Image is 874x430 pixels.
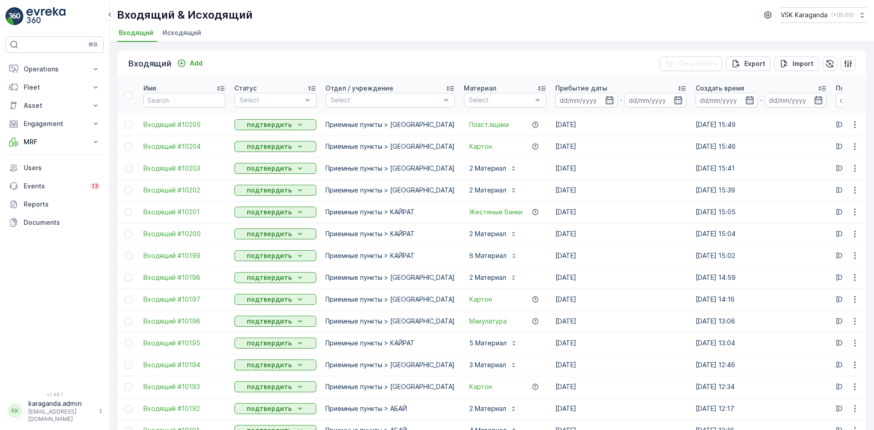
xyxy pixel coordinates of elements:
p: Прибытие даты [555,84,607,93]
a: Входящий #10200 [143,229,225,238]
button: Operations [5,60,104,78]
p: Входящий & Исходящий [117,8,253,22]
td: Приемные пункты > [GEOGRAPHIC_DATA] [321,157,459,179]
p: Documents [24,218,100,227]
div: Toggle Row Selected [125,405,132,412]
a: Входящий #10198 [143,273,225,282]
a: Users [5,159,104,177]
p: подтвердить [247,295,292,304]
div: Toggle Row Selected [125,383,132,390]
td: [DATE] [551,245,691,267]
td: [DATE] 15:49 [691,114,831,136]
span: Картон [469,295,492,304]
td: [DATE] [551,332,691,354]
p: Статус [234,84,257,93]
td: [DATE] [551,201,691,223]
p: подтвердить [247,186,292,195]
button: VSK Karaganda(+05:00) [781,7,867,23]
a: Входящий #10202 [143,186,225,195]
span: Жестяные банки [469,207,523,217]
a: Картон [469,382,492,391]
p: Users [24,163,100,172]
td: Приемные пункты > [GEOGRAPHIC_DATA] [321,376,459,398]
p: подтвердить [247,360,292,369]
p: Events [24,182,85,191]
button: 2 Материал [464,183,523,197]
a: Входящий #10203 [143,164,225,173]
a: Входящий #10204 [143,142,225,151]
p: 2 Материал [469,404,506,413]
button: 3 Материал [464,358,523,372]
input: dd/mm/yyyy [625,93,687,107]
td: Приемные пункты > [GEOGRAPHIC_DATA] [321,136,459,157]
p: - [620,95,623,106]
button: подтвердить [234,294,316,305]
a: Входящий #10194 [143,360,225,369]
button: подтвердить [234,359,316,370]
button: Import [774,56,819,71]
a: Входящий #10195 [143,339,225,348]
p: подтвердить [247,229,292,238]
td: [DATE] [551,310,691,332]
td: [DATE] 12:34 [691,376,831,398]
p: подтвердить [247,382,292,391]
td: [DATE] [551,223,691,245]
p: подтвердить [247,273,292,282]
button: подтвердить [234,250,316,261]
div: Toggle Row Selected [125,339,132,347]
td: [DATE] 15:02 [691,245,831,267]
input: dd/mm/yyyy [765,93,827,107]
td: [DATE] 15:46 [691,136,831,157]
a: Картон [469,142,492,151]
td: Приемные пункты > КАЙРАТ [321,201,459,223]
button: подтвердить [234,163,316,174]
span: Исходящий [163,28,201,37]
p: 3 Материал [469,360,506,369]
p: Имя [143,84,156,93]
p: 2 Материал [469,186,506,195]
p: Engagement [24,119,86,128]
p: [EMAIL_ADDRESS][DOMAIN_NAME] [28,408,94,423]
span: Входящий #10199 [143,251,225,260]
button: 5 Материал [464,336,523,350]
button: подтвердить [234,119,316,130]
td: [DATE] [551,376,691,398]
p: 5 Материал [469,339,507,348]
div: Toggle Row Selected [125,121,132,128]
button: Export [726,56,771,71]
td: [DATE] [551,288,691,310]
p: ( +05:00 ) [831,11,854,19]
p: Select [469,96,532,105]
p: подтвердить [247,207,292,217]
td: [DATE] [551,354,691,376]
a: Входящий #10196 [143,317,225,326]
span: Входящий #10205 [143,120,225,129]
input: dd/mm/yyyy [696,93,758,107]
td: [DATE] [551,114,691,136]
p: 13 [92,182,98,190]
td: [DATE] [551,136,691,157]
a: Пласт.ящики [469,120,509,129]
p: подтвердить [247,142,292,151]
button: подтвердить [234,381,316,392]
p: подтвердить [247,404,292,413]
p: Select [330,96,441,105]
button: подтвердить [234,185,316,196]
td: Приемные пункты > КАЙРАТ [321,332,459,354]
button: 6 Материал [464,248,523,263]
button: 2 Материал [464,227,523,241]
p: Export [744,59,765,68]
button: KKkaraganda.admin[EMAIL_ADDRESS][DOMAIN_NAME] [5,399,104,423]
p: Asset [24,101,86,110]
a: Входящий #10197 [143,295,225,304]
td: [DATE] [551,398,691,420]
button: подтвердить [234,403,316,414]
td: [DATE] 15:39 [691,179,831,201]
p: подтвердить [247,120,292,129]
button: подтвердить [234,338,316,349]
